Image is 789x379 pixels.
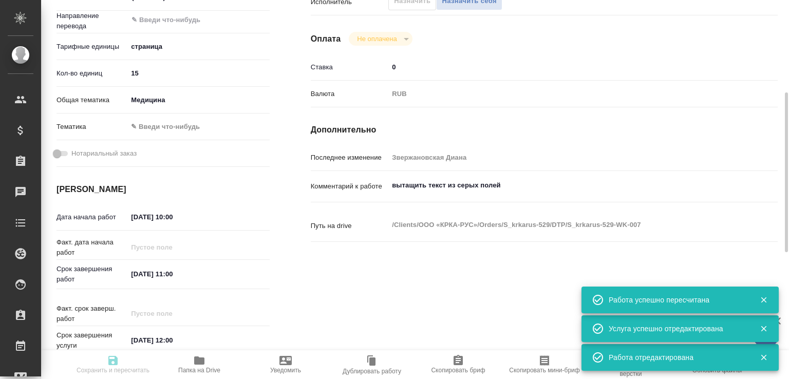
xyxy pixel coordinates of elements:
[130,14,232,26] input: ✎ Введи что-нибудь
[57,122,127,132] p: Тематика
[131,122,257,132] div: ✎ Введи что-нибудь
[57,183,270,196] h4: [PERSON_NAME]
[388,150,739,165] input: Пустое поле
[311,221,389,231] p: Путь на drive
[609,295,744,305] div: Работа успешно пересчитана
[57,237,127,258] p: Факт. дата начала работ
[311,124,778,136] h4: Дополнительно
[329,350,415,379] button: Дублировать работу
[388,177,739,194] textarea: вытащить текст из серых полей
[57,304,127,324] p: Факт. срок заверш. работ
[609,324,744,334] div: Услуга успешно отредактирована
[156,350,242,379] button: Папка на Drive
[270,367,301,374] span: Уведомить
[349,32,412,46] div: Не оплачена
[57,95,127,105] p: Общая тематика
[71,148,137,159] span: Нотариальный заказ
[178,367,220,374] span: Папка на Drive
[127,66,269,81] input: ✎ Введи что-нибудь
[70,350,156,379] button: Сохранить и пересчитать
[311,62,389,72] p: Ставка
[127,240,217,255] input: Пустое поле
[388,216,739,234] textarea: /Clients/ООО «КРКА-РУС»/Orders/S_krkarus-529/DTP/S_krkarus-529-WK-007
[415,350,501,379] button: Скопировать бриф
[501,350,588,379] button: Скопировать мини-бриф
[127,38,269,55] div: страница
[127,306,217,321] input: Пустое поле
[388,85,739,103] div: RUB
[753,353,774,362] button: Закрыть
[431,367,485,374] span: Скопировать бриф
[127,91,269,109] div: Медицина
[311,89,389,99] p: Валюта
[388,60,739,74] input: ✎ Введи что-нибудь
[127,210,217,224] input: ✎ Введи что-нибудь
[57,68,127,79] p: Кол-во единиц
[264,19,266,21] button: Open
[57,42,127,52] p: Тарифные единицы
[57,330,127,351] p: Срок завершения услуги
[311,153,389,163] p: Последнее изменение
[57,11,127,31] p: Направление перевода
[127,333,217,348] input: ✎ Введи что-нибудь
[57,264,127,285] p: Срок завершения работ
[311,33,341,45] h4: Оплата
[127,267,217,281] input: ✎ Введи что-нибудь
[609,352,744,363] div: Работа отредактирована
[753,324,774,333] button: Закрыть
[77,367,149,374] span: Сохранить и пересчитать
[343,368,401,375] span: Дублировать работу
[242,350,329,379] button: Уведомить
[127,118,269,136] div: ✎ Введи что-нибудь
[509,367,579,374] span: Скопировать мини-бриф
[354,34,400,43] button: Не оплачена
[311,181,389,192] p: Комментарий к работе
[753,295,774,305] button: Закрыть
[57,212,127,222] p: Дата начала работ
